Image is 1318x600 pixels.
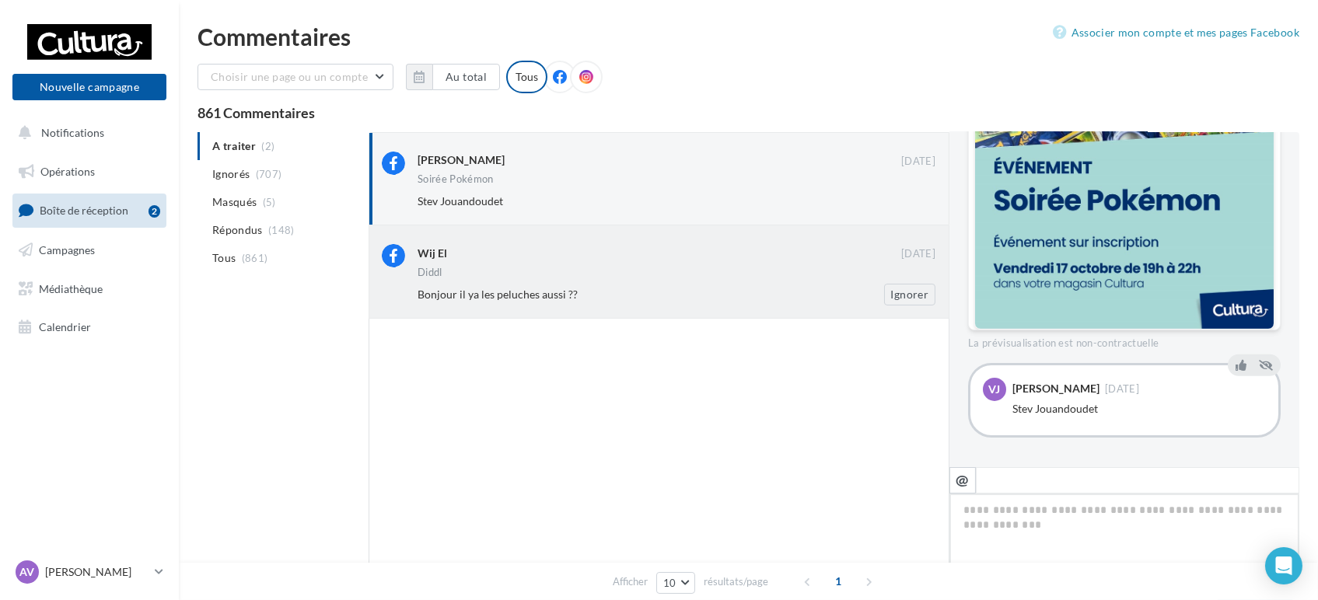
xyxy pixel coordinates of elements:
span: Masqués [212,194,257,210]
p: [PERSON_NAME] [45,564,149,580]
a: Campagnes [9,234,170,267]
button: Au total [406,64,500,90]
span: résultats/page [704,574,768,589]
span: Boîte de réception [40,204,128,217]
span: [DATE] [1105,384,1139,394]
button: @ [949,467,976,494]
span: [DATE] [901,155,935,169]
div: Wij El [418,246,447,261]
span: Afficher [613,574,648,589]
span: 1 [826,569,851,594]
div: Stev Jouandoudet [1012,401,1266,417]
div: Soirée Pokémon [418,174,494,184]
button: Nouvelle campagne [12,74,166,100]
a: Opérations [9,155,170,188]
span: (707) [256,168,282,180]
span: (5) [263,196,276,208]
span: (148) [268,224,295,236]
span: Campagnes [39,243,95,256]
span: VJ [989,382,1001,397]
button: 10 [656,572,696,594]
div: La prévisualisation est non-contractuelle [968,330,1281,351]
button: Notifications [9,117,163,149]
span: Calendrier [39,320,91,333]
span: Choisir une page ou un compte [211,70,368,83]
div: 861 Commentaires [198,106,1299,120]
span: Répondus [212,222,263,238]
span: Bonjour il ya les peluches aussi ?? [418,288,578,301]
div: Open Intercom Messenger [1265,547,1302,584]
button: Au total [432,64,500,90]
span: AV [20,564,35,580]
span: Stev Jouandoudet [418,194,503,208]
span: (861) [242,252,268,264]
i: @ [956,473,970,487]
button: Choisir une page ou un compte [198,64,393,90]
span: Médiathèque [39,281,103,295]
div: [PERSON_NAME] [1012,383,1099,394]
div: 2 [149,205,160,218]
div: Diddl [418,267,442,277]
span: [DATE] [901,247,935,261]
span: Notifications [41,126,104,139]
div: Commentaires [198,25,1299,48]
span: Tous [212,250,236,266]
span: 10 [663,577,676,589]
a: Boîte de réception2 [9,194,170,227]
a: Associer mon compte et mes pages Facebook [1053,23,1299,42]
div: [PERSON_NAME] [418,152,505,168]
span: Opérations [40,165,95,178]
a: AV [PERSON_NAME] [12,557,166,587]
button: Ignorer [884,284,935,305]
a: Calendrier [9,311,170,344]
span: Ignorés [212,166,250,182]
div: Tous [506,61,547,93]
a: Médiathèque [9,273,170,305]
